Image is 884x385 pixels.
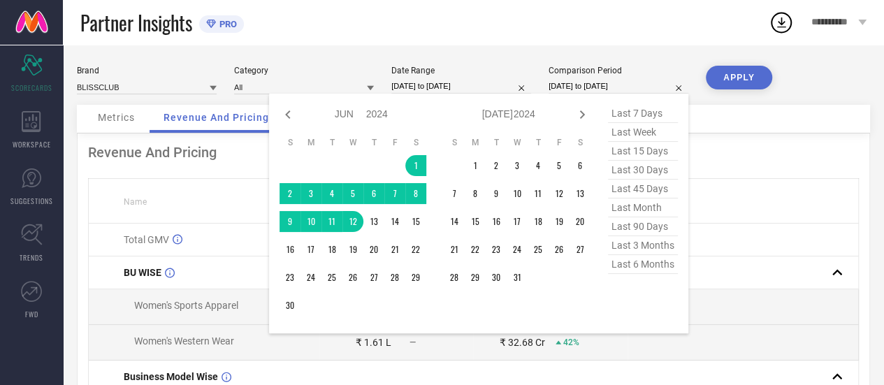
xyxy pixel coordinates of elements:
[384,267,405,288] td: Fri Jun 28 2024
[13,139,51,150] span: WORKSPACE
[465,267,486,288] td: Mon Jul 29 2024
[549,239,570,260] td: Fri Jul 26 2024
[280,267,300,288] td: Sun Jun 23 2024
[77,66,217,75] div: Brand
[321,183,342,204] td: Tue Jun 04 2024
[300,183,321,204] td: Mon Jun 03 2024
[363,239,384,260] td: Thu Jun 20 2024
[280,295,300,316] td: Sun Jun 30 2024
[134,300,238,311] span: Women's Sports Apparel
[356,337,391,348] div: ₹ 1.61 L
[570,239,590,260] td: Sat Jul 27 2024
[444,267,465,288] td: Sun Jul 28 2024
[384,137,405,148] th: Friday
[405,267,426,288] td: Sat Jun 29 2024
[300,267,321,288] td: Mon Jun 24 2024
[769,10,794,35] div: Open download list
[280,211,300,232] td: Sun Jun 09 2024
[507,211,528,232] td: Wed Jul 17 2024
[124,267,161,278] span: BU WISE
[321,137,342,148] th: Tuesday
[391,66,531,75] div: Date Range
[444,183,465,204] td: Sun Jul 07 2024
[507,267,528,288] td: Wed Jul 31 2024
[342,183,363,204] td: Wed Jun 05 2024
[507,155,528,176] td: Wed Jul 03 2024
[528,137,549,148] th: Thursday
[570,211,590,232] td: Sat Jul 20 2024
[405,155,426,176] td: Sat Jun 01 2024
[321,239,342,260] td: Tue Jun 18 2024
[706,66,772,89] button: APPLY
[405,211,426,232] td: Sat Jun 15 2024
[216,19,237,29] span: PRO
[444,239,465,260] td: Sun Jul 21 2024
[80,8,192,37] span: Partner Insights
[528,155,549,176] td: Thu Jul 04 2024
[363,267,384,288] td: Thu Jun 27 2024
[507,137,528,148] th: Wednesday
[486,155,507,176] td: Tue Jul 02 2024
[321,211,342,232] td: Tue Jun 11 2024
[164,112,269,123] span: Revenue And Pricing
[300,239,321,260] td: Mon Jun 17 2024
[98,112,135,123] span: Metrics
[405,137,426,148] th: Saturday
[465,211,486,232] td: Mon Jul 15 2024
[486,239,507,260] td: Tue Jul 23 2024
[363,137,384,148] th: Thursday
[528,183,549,204] td: Thu Jul 11 2024
[574,106,590,123] div: Next month
[528,239,549,260] td: Thu Jul 25 2024
[500,337,545,348] div: ₹ 32.68 Cr
[342,239,363,260] td: Wed Jun 19 2024
[391,79,531,94] input: Select date range
[444,137,465,148] th: Sunday
[234,66,374,75] div: Category
[549,211,570,232] td: Fri Jul 19 2024
[465,137,486,148] th: Monday
[384,183,405,204] td: Fri Jun 07 2024
[549,155,570,176] td: Fri Jul 05 2024
[549,79,688,94] input: Select comparison period
[486,183,507,204] td: Tue Jul 09 2024
[88,144,859,161] div: Revenue And Pricing
[363,183,384,204] td: Thu Jun 06 2024
[134,335,234,347] span: Women's Western Wear
[342,267,363,288] td: Wed Jun 26 2024
[486,267,507,288] td: Tue Jul 30 2024
[465,239,486,260] td: Mon Jul 22 2024
[486,137,507,148] th: Tuesday
[608,180,678,198] span: last 45 days
[20,252,43,263] span: TRENDS
[410,337,416,347] span: —
[10,196,53,206] span: SUGGESTIONS
[342,137,363,148] th: Wednesday
[549,137,570,148] th: Friday
[465,155,486,176] td: Mon Jul 01 2024
[570,183,590,204] td: Sat Jul 13 2024
[608,255,678,274] span: last 6 months
[549,66,688,75] div: Comparison Period
[608,236,678,255] span: last 3 months
[300,211,321,232] td: Mon Jun 10 2024
[444,211,465,232] td: Sun Jul 14 2024
[608,198,678,217] span: last month
[280,239,300,260] td: Sun Jun 16 2024
[280,183,300,204] td: Sun Jun 02 2024
[507,183,528,204] td: Wed Jul 10 2024
[465,183,486,204] td: Mon Jul 08 2024
[486,211,507,232] td: Tue Jul 16 2024
[124,234,169,245] span: Total GMV
[280,106,296,123] div: Previous month
[608,142,678,161] span: last 15 days
[405,239,426,260] td: Sat Jun 22 2024
[11,82,52,93] span: SCORECARDS
[608,161,678,180] span: last 30 days
[321,267,342,288] td: Tue Jun 25 2024
[528,211,549,232] td: Thu Jul 18 2024
[384,211,405,232] td: Fri Jun 14 2024
[280,137,300,148] th: Sunday
[300,137,321,148] th: Monday
[363,211,384,232] td: Thu Jun 13 2024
